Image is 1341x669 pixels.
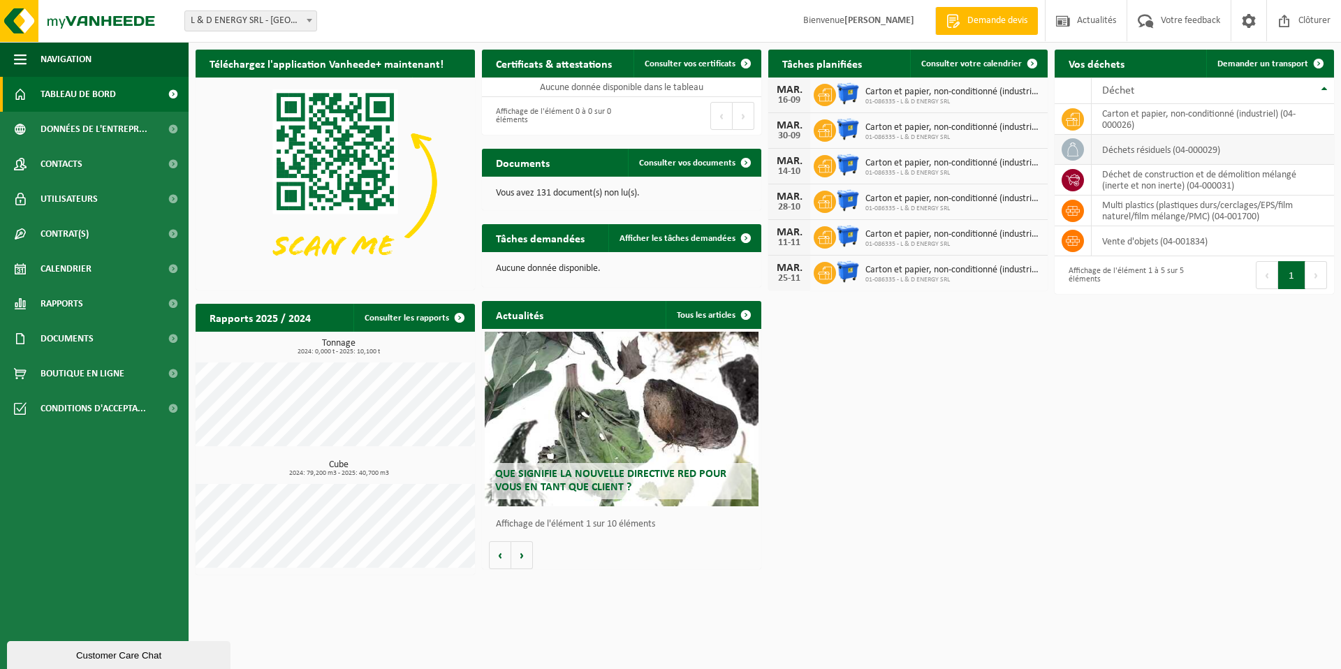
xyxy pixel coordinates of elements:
[41,356,124,391] span: Boutique en ligne
[836,189,860,212] img: WB-1100-HPE-BE-01
[203,348,475,355] span: 2024: 0,000 t - 2025: 10,100 t
[1092,165,1334,196] td: déchet de construction et de démolition mélangé (inerte et non inerte) (04-000031)
[733,102,754,130] button: Next
[489,541,511,569] button: Vorige
[1305,261,1327,289] button: Next
[710,102,733,130] button: Previous
[496,520,754,529] p: Affichage de l'élément 1 sur 10 éléments
[482,149,564,176] h2: Documents
[865,240,1041,249] span: 01-086335 - L & D ENERGY SRL
[1092,226,1334,256] td: vente d'objets (04-001834)
[495,469,726,493] span: Que signifie la nouvelle directive RED pour vous en tant que client ?
[608,224,760,252] a: Afficher les tâches demandées
[865,276,1041,284] span: 01-086335 - L & D ENERGY SRL
[41,321,94,356] span: Documents
[921,59,1022,68] span: Consulter votre calendrier
[184,10,317,31] span: L & D ENERGY SRL - MONS
[865,158,1041,169] span: Carton et papier, non-conditionné (industriel)
[1278,261,1305,289] button: 1
[1092,135,1334,165] td: déchets résiduels (04-000029)
[41,216,89,251] span: Contrat(s)
[666,301,760,329] a: Tous les articles
[489,101,615,131] div: Affichage de l'élément 0 à 0 sur 0 éléments
[775,238,803,248] div: 11-11
[41,77,116,112] span: Tableau de bord
[1092,196,1334,226] td: multi plastics (plastiques durs/cerclages/EPS/film naturel/film mélange/PMC) (04-001700)
[628,149,760,177] a: Consulter vos documents
[482,50,626,77] h2: Certificats & attestations
[775,167,803,177] div: 14-10
[910,50,1046,78] a: Consulter votre calendrier
[775,131,803,141] div: 30-09
[41,147,82,182] span: Contacts
[482,301,557,328] h2: Actualités
[1102,85,1134,96] span: Déchet
[775,203,803,212] div: 28-10
[196,50,457,77] h2: Téléchargez l'application Vanheede+ maintenant!
[865,133,1041,142] span: 01-086335 - L & D ENERGY SRL
[41,112,147,147] span: Données de l'entrepr...
[620,234,735,243] span: Afficher les tâches demandées
[41,391,146,426] span: Conditions d'accepta...
[1092,104,1334,135] td: carton et papier, non-conditionné (industriel) (04-000026)
[41,42,91,77] span: Navigation
[775,96,803,105] div: 16-09
[865,122,1041,133] span: Carton et papier, non-conditionné (industriel)
[865,169,1041,177] span: 01-086335 - L & D ENERGY SRL
[485,332,759,506] a: Que signifie la nouvelle directive RED pour vous en tant que client ?
[41,182,98,216] span: Utilisateurs
[196,304,325,331] h2: Rapports 2025 / 2024
[836,117,860,141] img: WB-1100-HPE-BE-01
[203,470,475,477] span: 2024: 79,200 m3 - 2025: 40,700 m3
[836,82,860,105] img: WB-1100-HPE-BE-01
[482,78,761,97] td: Aucune donnée disponible dans le tableau
[865,265,1041,276] span: Carton et papier, non-conditionné (industriel)
[353,304,474,332] a: Consulter les rapports
[203,339,475,355] h3: Tonnage
[496,264,747,274] p: Aucune donnée disponible.
[639,159,735,168] span: Consulter vos documents
[203,460,475,477] h3: Cube
[1206,50,1333,78] a: Demander un transport
[768,50,876,77] h2: Tâches planifiées
[496,189,747,198] p: Vous avez 131 document(s) non lu(s).
[1055,50,1138,77] h2: Vos déchets
[865,193,1041,205] span: Carton et papier, non-conditionné (industriel)
[775,191,803,203] div: MAR.
[935,7,1038,35] a: Demande devis
[775,274,803,284] div: 25-11
[1217,59,1308,68] span: Demander un transport
[836,260,860,284] img: WB-1100-HPE-BE-01
[482,224,599,251] h2: Tâches demandées
[844,15,914,26] strong: [PERSON_NAME]
[1256,261,1278,289] button: Previous
[196,78,475,287] img: Download de VHEPlus App
[775,156,803,167] div: MAR.
[865,87,1041,98] span: Carton et papier, non-conditionné (industriel)
[1062,260,1187,291] div: Affichage de l'élément 1 à 5 sur 5 éléments
[185,11,316,31] span: L & D ENERGY SRL - MONS
[865,229,1041,240] span: Carton et papier, non-conditionné (industriel)
[836,224,860,248] img: WB-1100-HPE-BE-01
[645,59,735,68] span: Consulter vos certificats
[7,638,233,669] iframe: chat widget
[775,120,803,131] div: MAR.
[836,153,860,177] img: WB-1100-HPE-BE-01
[775,84,803,96] div: MAR.
[865,98,1041,106] span: 01-086335 - L & D ENERGY SRL
[41,251,91,286] span: Calendrier
[964,14,1031,28] span: Demande devis
[775,263,803,274] div: MAR.
[865,205,1041,213] span: 01-086335 - L & D ENERGY SRL
[41,286,83,321] span: Rapports
[633,50,760,78] a: Consulter vos certificats
[511,541,533,569] button: Volgende
[775,227,803,238] div: MAR.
